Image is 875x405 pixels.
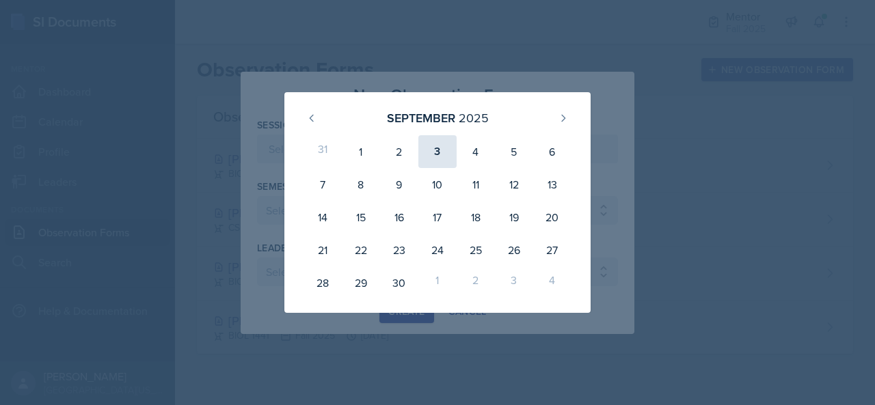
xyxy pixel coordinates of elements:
div: 7 [304,168,342,201]
div: 25 [457,234,495,266]
div: 28 [304,266,342,299]
div: 12 [495,168,533,201]
div: 3 [495,266,533,299]
div: 3 [418,135,457,168]
div: 1 [342,135,380,168]
div: 24 [418,234,457,266]
div: 20 [533,201,571,234]
div: 29 [342,266,380,299]
div: 14 [304,201,342,234]
div: 22 [342,234,380,266]
div: 18 [457,201,495,234]
div: 10 [418,168,457,201]
div: 5 [495,135,533,168]
div: 21 [304,234,342,266]
div: 1 [418,266,457,299]
div: September [387,109,455,127]
div: 26 [495,234,533,266]
div: 30 [380,266,418,299]
div: 23 [380,234,418,266]
div: 17 [418,201,457,234]
div: 11 [457,168,495,201]
div: 4 [457,135,495,168]
div: 2025 [459,109,489,127]
div: 13 [533,168,571,201]
div: 8 [342,168,380,201]
div: 27 [533,234,571,266]
div: 9 [380,168,418,201]
div: 19 [495,201,533,234]
div: 2 [380,135,418,168]
div: 15 [342,201,380,234]
div: 31 [304,135,342,168]
div: 6 [533,135,571,168]
div: 16 [380,201,418,234]
div: 4 [533,266,571,299]
div: 2 [457,266,495,299]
